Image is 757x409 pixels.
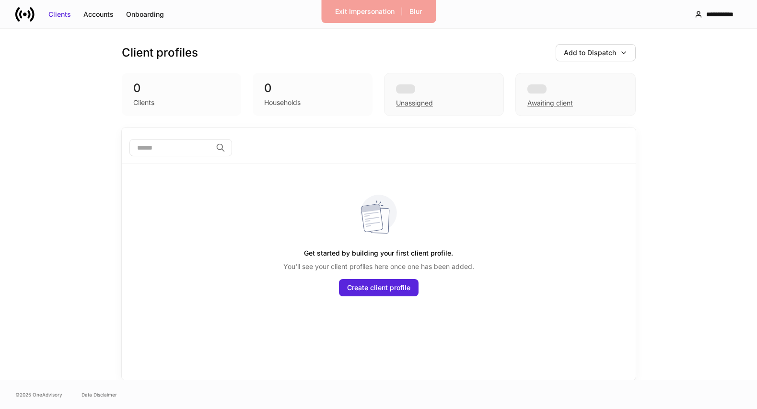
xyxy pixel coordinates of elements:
[15,391,62,398] span: © 2025 OneAdvisory
[133,98,154,107] div: Clients
[120,7,170,22] button: Onboarding
[83,10,114,19] div: Accounts
[283,262,474,271] p: You'll see your client profiles here once one has been added.
[48,10,71,19] div: Clients
[77,7,120,22] button: Accounts
[122,45,198,60] h3: Client profiles
[515,73,635,116] div: Awaiting client
[339,279,419,296] button: Create client profile
[403,4,428,19] button: Blur
[396,98,433,108] div: Unassigned
[264,98,301,107] div: Households
[347,283,410,292] div: Create client profile
[556,44,636,61] button: Add to Dispatch
[329,4,401,19] button: Exit Impersonation
[264,81,361,96] div: 0
[304,245,453,262] h5: Get started by building your first client profile.
[82,391,117,398] a: Data Disclaimer
[335,7,395,16] div: Exit Impersonation
[42,7,77,22] button: Clients
[564,48,616,58] div: Add to Dispatch
[409,7,422,16] div: Blur
[133,81,230,96] div: 0
[527,98,573,108] div: Awaiting client
[384,73,504,116] div: Unassigned
[126,10,164,19] div: Onboarding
